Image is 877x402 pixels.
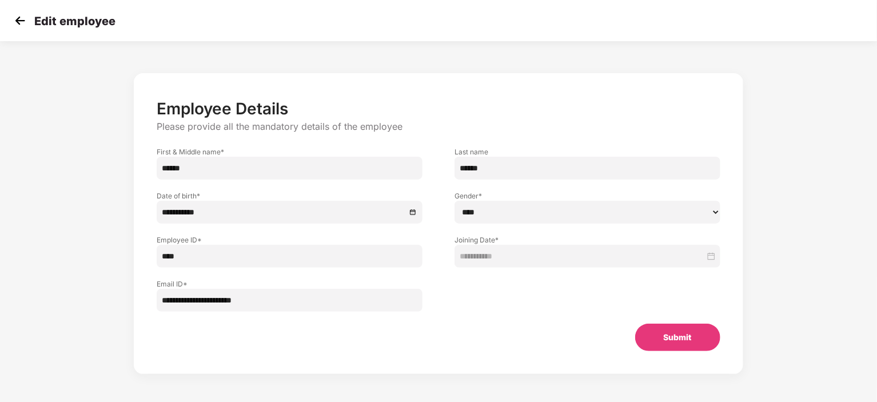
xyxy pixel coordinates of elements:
[157,99,720,118] p: Employee Details
[455,147,720,157] label: Last name
[157,191,422,201] label: Date of birth
[157,147,422,157] label: First & Middle name
[34,14,115,28] p: Edit employee
[157,235,422,245] label: Employee ID
[157,279,422,289] label: Email ID
[635,324,720,351] button: Submit
[157,121,720,133] p: Please provide all the mandatory details of the employee
[455,191,720,201] label: Gender
[11,12,29,29] img: svg+xml;base64,PHN2ZyB4bWxucz0iaHR0cDovL3d3dy53My5vcmcvMjAwMC9zdmciIHdpZHRoPSIzMCIgaGVpZ2h0PSIzMC...
[455,235,720,245] label: Joining Date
